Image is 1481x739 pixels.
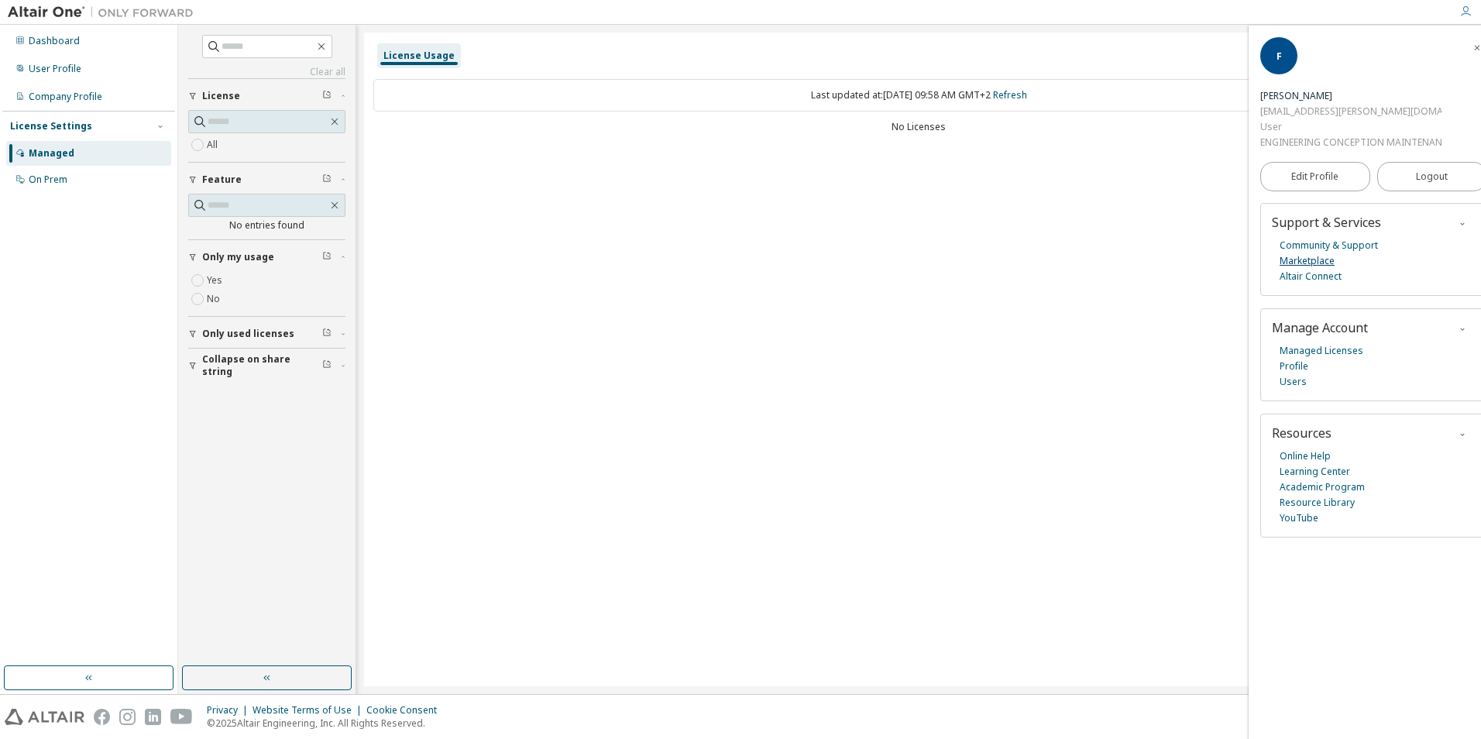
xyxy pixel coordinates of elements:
span: Logout [1416,169,1448,184]
button: Feature [188,163,345,197]
span: Support & Services [1272,214,1381,231]
div: No entries found [188,219,345,232]
a: Marketplace [1280,253,1335,269]
a: Clear all [188,66,345,78]
a: Edit Profile [1260,162,1370,191]
label: Yes [207,271,225,290]
div: [EMAIL_ADDRESS][PERSON_NAME][DOMAIN_NAME] [1260,104,1441,119]
a: Profile [1280,359,1308,374]
div: Dashboard [29,35,80,47]
span: Only used licenses [202,328,294,340]
button: Only my usage [188,240,345,274]
span: Collapse on share string [202,353,322,378]
span: Edit Profile [1291,170,1338,183]
div: License Usage [383,50,455,62]
a: YouTube [1280,510,1318,526]
img: altair_logo.svg [5,709,84,725]
a: Resource Library [1280,495,1355,510]
div: ENGINEERING CONCEPTION MAINTENANCE [1260,135,1441,150]
div: Website Terms of Use [253,704,366,717]
span: Feature [202,174,242,186]
span: Resources [1272,424,1332,442]
a: Altair Connect [1280,269,1342,284]
img: Altair One [8,5,201,20]
button: Only used licenses [188,317,345,351]
label: All [207,136,221,154]
a: Learning Center [1280,464,1350,479]
div: License Settings [10,120,92,132]
a: Academic Program [1280,479,1365,495]
div: User [1260,119,1441,135]
div: Fabien Rodier [1260,88,1441,104]
a: Online Help [1280,449,1331,464]
a: Managed Licenses [1280,343,1363,359]
img: facebook.svg [94,709,110,725]
img: instagram.svg [119,709,136,725]
div: Cookie Consent [366,704,446,717]
img: youtube.svg [170,709,193,725]
span: Clear filter [322,251,332,263]
button: License [188,79,345,113]
span: License [202,90,240,102]
span: Manage Account [1272,319,1368,336]
button: Collapse on share string [188,349,345,383]
div: Managed [29,147,74,160]
div: Privacy [207,704,253,717]
span: F [1277,50,1282,63]
span: Clear filter [322,90,332,102]
div: Company Profile [29,91,102,103]
label: No [207,290,223,308]
div: On Prem [29,174,67,186]
div: No Licenses [373,121,1464,133]
a: Community & Support [1280,238,1378,253]
span: Only my usage [202,251,274,263]
span: Clear filter [322,174,332,186]
a: Users [1280,374,1307,390]
span: Clear filter [322,328,332,340]
span: Clear filter [322,359,332,372]
p: © 2025 Altair Engineering, Inc. All Rights Reserved. [207,717,446,730]
div: User Profile [29,63,81,75]
div: Last updated at: [DATE] 09:58 AM GMT+2 [373,79,1464,112]
img: linkedin.svg [145,709,161,725]
a: Refresh [993,88,1027,101]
